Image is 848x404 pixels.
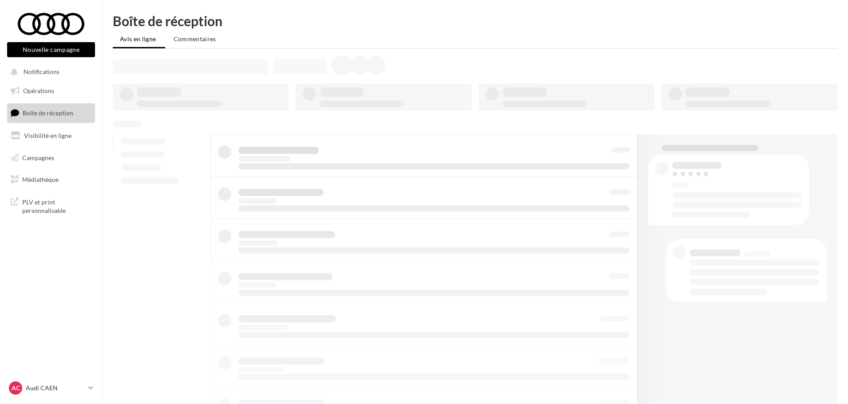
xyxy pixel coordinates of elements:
[23,87,54,94] span: Opérations
[174,35,216,43] span: Commentaires
[23,109,73,117] span: Boîte de réception
[24,132,71,139] span: Visibilité en ligne
[5,82,97,100] a: Opérations
[24,68,59,76] span: Notifications
[113,14,837,27] div: Boîte de réception
[5,170,97,189] a: Médiathèque
[5,149,97,167] a: Campagnes
[5,192,97,219] a: PLV et print personnalisable
[7,380,95,396] a: AC Audi CAEN
[5,103,97,122] a: Boîte de réception
[22,176,59,183] span: Médiathèque
[26,384,85,392] p: Audi CAEN
[7,42,95,57] button: Nouvelle campagne
[22,196,91,215] span: PLV et print personnalisable
[22,153,54,161] span: Campagnes
[5,126,97,145] a: Visibilité en ligne
[12,384,20,392] span: AC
